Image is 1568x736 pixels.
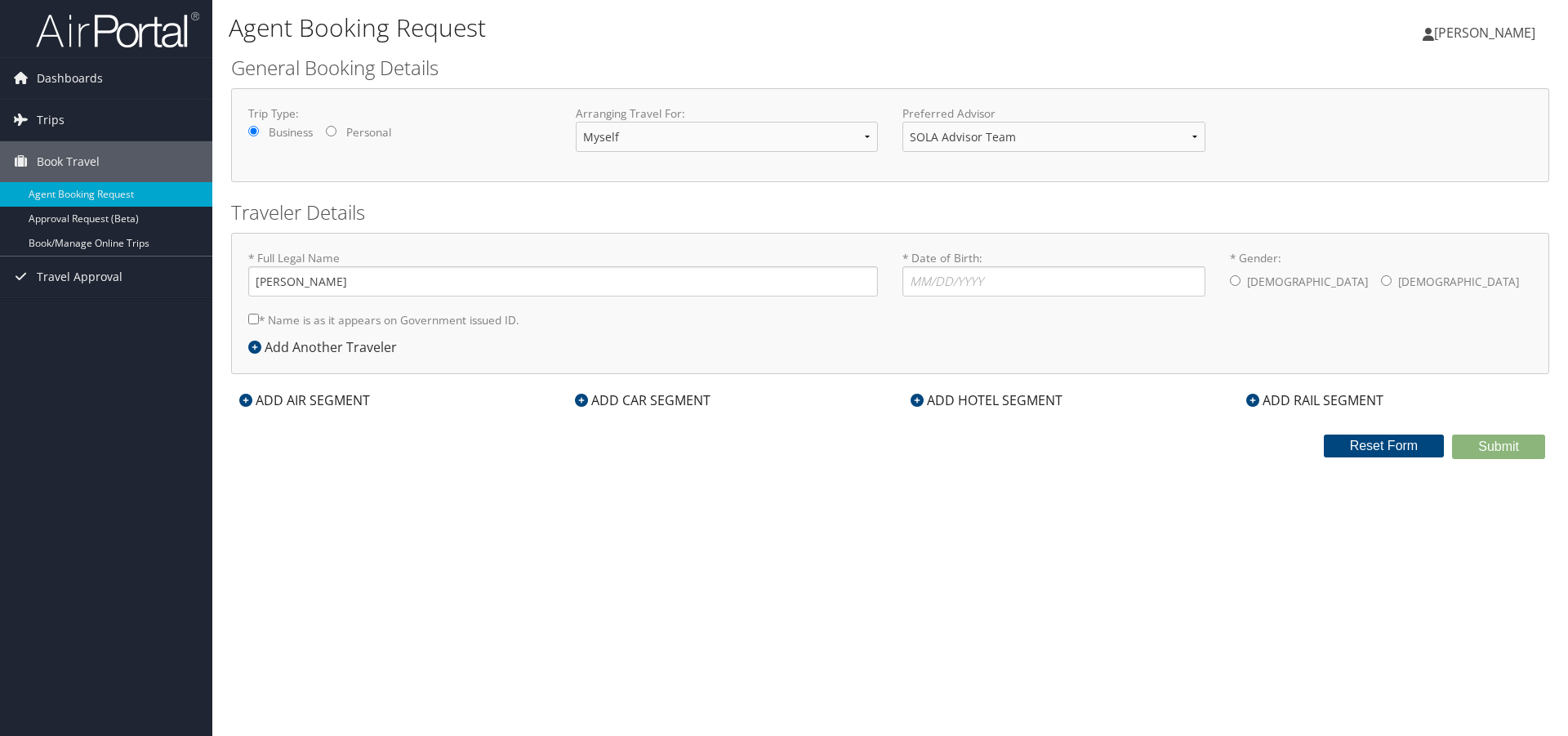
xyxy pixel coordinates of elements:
[248,305,519,335] label: * Name is as it appears on Government issued ID.
[36,11,199,49] img: airportal-logo.png
[229,11,1111,45] h1: Agent Booking Request
[1398,266,1519,297] label: [DEMOGRAPHIC_DATA]
[231,198,1549,226] h2: Traveler Details
[248,266,878,297] input: * Full Legal Name
[902,105,1205,122] label: Preferred Advisor
[37,141,100,182] span: Book Travel
[1247,266,1368,297] label: [DEMOGRAPHIC_DATA]
[1434,24,1535,42] span: [PERSON_NAME]
[1230,250,1533,299] label: * Gender:
[248,105,551,122] label: Trip Type:
[1423,8,1552,57] a: [PERSON_NAME]
[576,105,879,122] label: Arranging Travel For:
[1324,435,1445,457] button: Reset Form
[231,54,1549,82] h2: General Booking Details
[248,337,405,357] div: Add Another Traveler
[902,250,1205,297] label: * Date of Birth:
[37,58,103,99] span: Dashboards
[567,390,719,410] div: ADD CAR SEGMENT
[269,124,313,141] label: Business
[248,314,259,324] input: * Name is as it appears on Government issued ID.
[248,250,878,297] label: * Full Legal Name
[346,124,391,141] label: Personal
[902,390,1071,410] div: ADD HOTEL SEGMENT
[1452,435,1545,459] button: Submit
[37,256,122,297] span: Travel Approval
[37,100,65,141] span: Trips
[231,390,378,410] div: ADD AIR SEGMENT
[1230,275,1241,286] input: * Gender:[DEMOGRAPHIC_DATA][DEMOGRAPHIC_DATA]
[1381,275,1392,286] input: * Gender:[DEMOGRAPHIC_DATA][DEMOGRAPHIC_DATA]
[1238,390,1392,410] div: ADD RAIL SEGMENT
[902,266,1205,297] input: * Date of Birth:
